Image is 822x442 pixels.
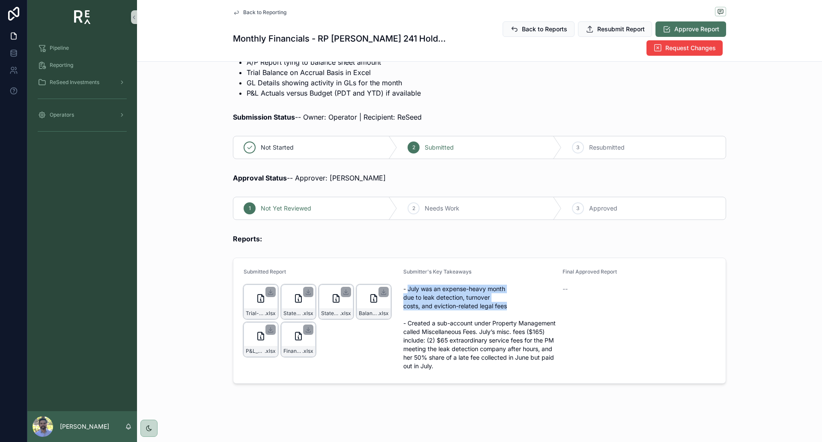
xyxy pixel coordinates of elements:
strong: Approval Status [233,174,287,182]
span: Back to Reports [522,25,567,33]
button: Request Changes [646,40,723,56]
span: Resubmitted [589,143,625,152]
span: Statement-of-Cash-Flows_MTD_July-2025 [283,310,302,317]
span: 1 [249,205,251,212]
a: Pipeline [33,40,132,56]
strong: Submission Status [233,113,295,121]
span: Financial-Reports---July-2025---[STREET_ADDRESS] [283,348,302,355]
span: Approve Report [674,25,719,33]
button: Back to Reports [503,21,575,37]
span: .xlsx [378,310,389,317]
span: Pipeline [50,45,69,51]
span: Submitted [425,143,454,152]
button: Approve Report [655,21,726,37]
a: Reporting [33,57,132,73]
li: Trial Balance on Accrual Basis in Excel [247,67,726,78]
a: ReSeed Investments [33,75,132,90]
p: [PERSON_NAME] [60,422,109,431]
span: -- Approver: [PERSON_NAME] [233,174,386,182]
span: Final Approved Report [563,268,617,275]
span: 2 [412,205,415,212]
button: Resubmit Report [578,21,652,37]
img: App logo [74,10,91,24]
span: P&L_July-2025 [246,348,265,355]
span: Not Started [261,143,294,152]
span: -- Owner: Operator | Recipient: ReSeed [233,113,422,121]
span: Submitter's Key Takeaways [403,268,471,275]
span: Balance-Sheet_July-2025 [359,310,378,317]
span: 3 [576,205,579,212]
span: Not Yet Reviewed [261,204,311,213]
span: Reporting [50,62,73,69]
span: .xlsx [265,348,276,355]
span: Statement-of-Cash-Flows_YTD_July-2025 [321,310,340,317]
span: .xlsx [265,310,276,317]
a: Operators [33,107,132,123]
span: 2 [412,144,415,151]
span: Operators [50,111,74,118]
span: ReSeed Investments [50,79,99,86]
span: Approved [589,204,617,213]
span: - July was an expense-heavy month due to leak detection, turnover costs, and eviction-related leg... [403,285,556,370]
span: -- [563,285,568,293]
span: 3 [576,144,579,151]
span: Submitted Report [244,268,286,275]
span: .xlsx [302,348,313,355]
span: Trial-Balance_July-2025 [246,310,265,317]
strong: Reports: [233,235,262,243]
span: Resubmit Report [597,25,645,33]
span: Request Changes [665,44,716,52]
span: .xlsx [340,310,351,317]
span: Needs Work [425,204,459,213]
li: GL Details showing activity in GLs for the month [247,78,726,88]
h1: Monthly Financials - RP [PERSON_NAME] 241 Holdings, LLC [233,33,448,45]
a: Back to Reporting [233,9,286,16]
span: Back to Reporting [243,9,286,16]
li: P&L Actuals versus Budget (PDT and YTD) if available [247,88,726,98]
span: .xlsx [302,310,313,317]
div: scrollable content [27,34,137,149]
li: A/P Report tying to balance sheet amount [247,57,726,67]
